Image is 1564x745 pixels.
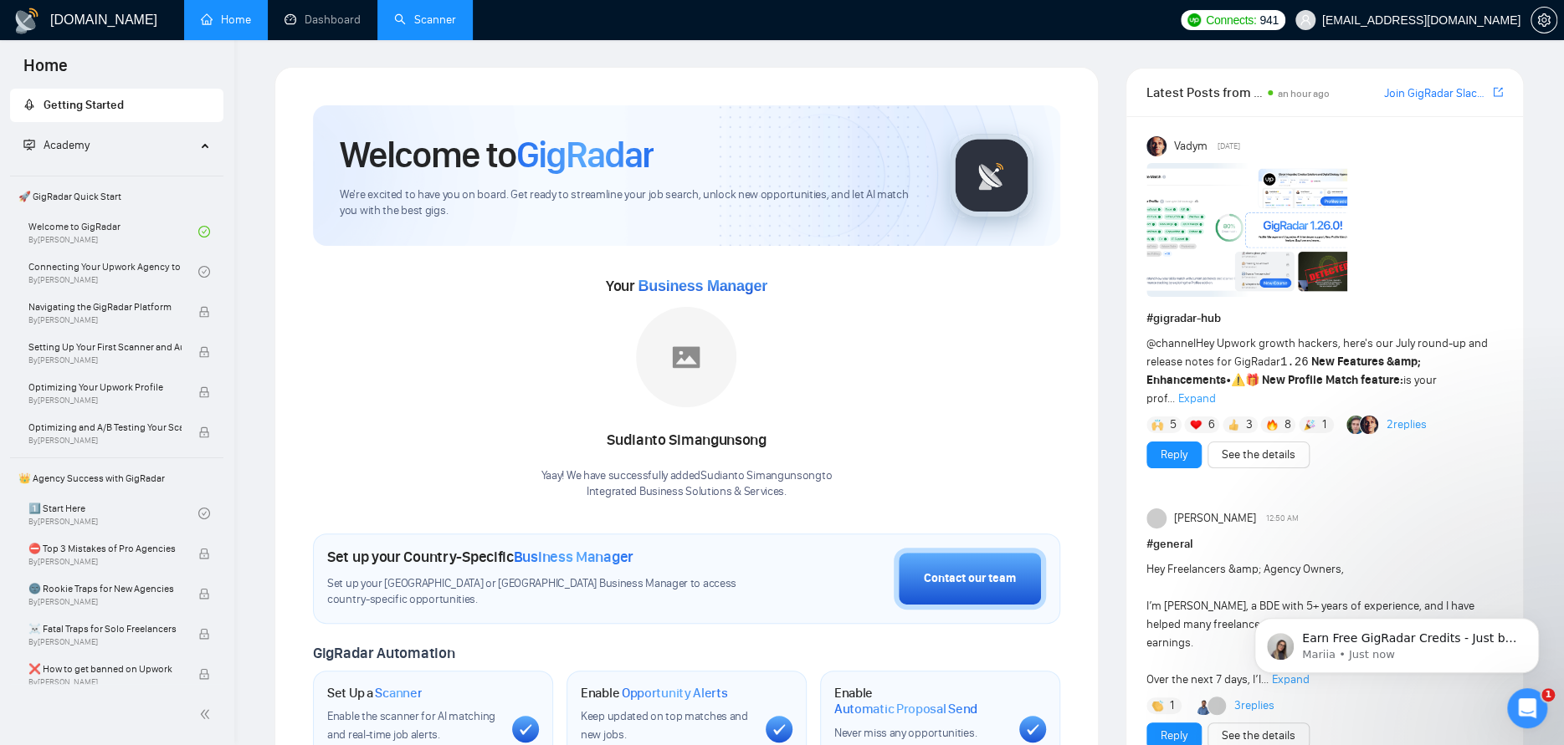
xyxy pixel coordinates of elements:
[1218,139,1240,154] span: [DATE]
[1173,137,1207,156] span: Vadym
[1146,82,1263,103] span: Latest Posts from the GigRadar Community
[1266,419,1278,431] img: 🔥
[23,99,35,110] span: rocket
[1222,446,1295,464] a: See the details
[198,588,210,600] span: lock
[1187,13,1201,27] img: upwork-logo.png
[1384,84,1490,103] a: Join GigRadar Slack Community
[1161,727,1187,745] a: Reply
[834,685,1006,717] h1: Enable
[1284,416,1290,433] span: 8
[1178,391,1216,406] span: Expand
[28,213,198,250] a: Welcome to GigRadarBy[PERSON_NAME]
[28,299,182,315] span: Navigating the GigRadar Platform
[327,576,758,608] span: Set up your [GEOGRAPHIC_DATA] or [GEOGRAPHIC_DATA] Business Manager to access country-specific op...
[541,484,833,500] p: Integrated Business Solutions & Services .
[28,661,182,677] span: ❌ How to get banned on Upwork
[1233,697,1274,714] a: 3replies
[581,685,728,702] h1: Enable
[1280,355,1309,369] code: 1.26
[1346,416,1365,434] img: Alex B
[313,644,454,662] span: GigRadar Automation
[1278,88,1330,100] span: an hour ago
[514,548,633,566] span: Business Manager
[201,13,251,27] a: homeHome
[10,54,81,89] span: Home
[28,597,182,607] span: By [PERSON_NAME]
[1173,509,1255,528] span: [PERSON_NAME]
[198,508,210,519] span: check-circle
[1170,697,1174,714] span: 1
[1146,309,1503,328] h1: # gigradar-hub
[1493,85,1503,99] span: export
[950,134,1033,217] img: gigradar-logo.png
[1222,727,1295,745] a: See the details
[327,548,633,566] h1: Set up your Country-Specific
[636,307,736,407] img: placeholder.png
[28,419,182,436] span: Optimizing and A/B Testing Your Scanner for Better Results
[541,468,833,500] div: Yaay! We have successfully added Sudianto Simangunsong to
[327,685,422,702] h1: Set Up a
[1541,688,1555,702] span: 1
[834,701,977,717] span: Automatic Proposal Send
[285,13,361,27] a: dashboardDashboard
[1146,336,1488,406] span: Hey Upwork growth hackers, here's our July round-up and release notes for GigRadar • is your prof...
[1151,700,1163,712] img: 👏
[1208,416,1214,433] span: 6
[1259,11,1278,29] span: 941
[23,138,90,152] span: Academy
[198,628,210,640] span: lock
[44,98,124,112] span: Getting Started
[1229,583,1564,700] iframe: Intercom notifications message
[1206,11,1256,29] span: Connects:
[541,426,833,455] div: Sudianto Simangunsong
[23,139,35,151] span: fund-projection-screen
[28,253,198,290] a: Connecting Your Upwork Agency to GigRadarBy[PERSON_NAME]
[28,677,182,687] span: By [PERSON_NAME]
[198,426,210,438] span: lock
[1170,416,1177,433] span: 5
[1304,419,1315,431] img: 🎉
[28,315,182,325] span: By [PERSON_NAME]
[340,187,923,219] span: We're excited to have you on board. Get ready to streamline your job search, unlock new opportuni...
[1208,441,1310,468] button: See the details
[638,278,767,294] span: Business Manager
[1146,441,1202,468] button: Reply
[1231,373,1245,387] span: ⚠️
[1246,416,1253,433] span: 3
[10,89,223,122] li: Getting Started
[198,548,210,559] span: lock
[28,379,182,395] span: Optimizing Your Upwork Profile
[1531,13,1557,27] a: setting
[1161,446,1187,464] a: Reply
[1146,535,1503,554] h1: # general
[924,569,1016,588] div: Contact our team
[198,306,210,318] span: lock
[12,180,222,213] span: 🚀 GigRadar Quick Start
[394,13,456,27] a: searchScanner
[1266,511,1299,526] span: 12:50 AM
[581,709,748,742] span: Keep updated on top matches and new jobs.
[622,685,728,702] span: Opportunity Alerts
[198,346,210,358] span: lock
[894,548,1046,610] button: Contact our team
[1146,136,1167,156] img: Vadym
[1228,419,1239,431] img: 👍
[199,706,216,722] span: double-left
[1190,419,1202,431] img: ❤️
[1507,688,1547,728] iframe: Intercom live chat
[327,709,495,742] span: Enable the scanner for AI matching and real-time job alerts.
[340,132,654,177] h1: Welcome to
[1300,14,1311,26] span: user
[28,339,182,355] span: Setting Up Your First Scanner and Auto-Bidder
[28,637,182,647] span: By [PERSON_NAME]
[198,668,210,680] span: lock
[28,580,182,597] span: 🌚 Rookie Traps for New Agencies
[1146,562,1474,686] span: Hey Freelancers &amp; Agency Owners, I’m [PERSON_NAME], a BDE with 5+ years of experience, and I ...
[28,495,198,532] a: 1️⃣ Start HereBy[PERSON_NAME]
[1322,416,1326,433] span: 1
[1245,373,1259,387] span: 🎁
